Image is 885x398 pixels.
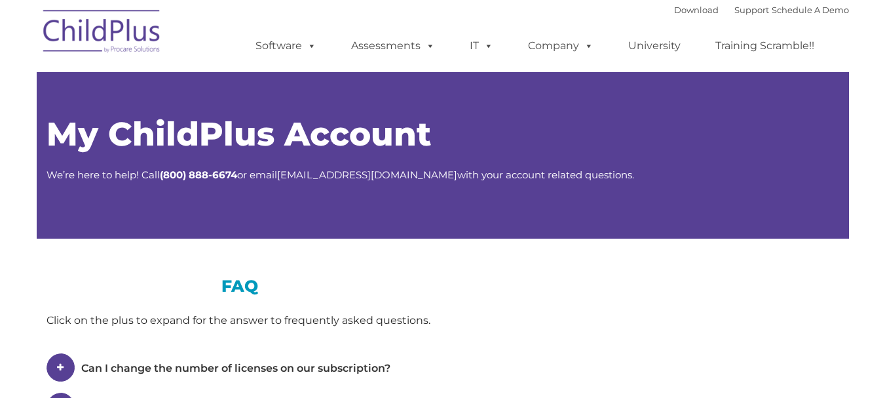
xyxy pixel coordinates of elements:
a: Company [515,33,607,59]
a: Assessments [338,33,448,59]
div: Click on the plus to expand for the answer to frequently asked questions. [47,311,433,330]
a: University [615,33,694,59]
a: Support [734,5,769,15]
a: [EMAIL_ADDRESS][DOMAIN_NAME] [277,169,457,181]
strong: 800) 888-6674 [163,169,237,181]
strong: ( [160,169,163,181]
span: My ChildPlus Account [47,114,431,154]
h3: FAQ [47,278,433,294]
a: IT [457,33,506,59]
a: Schedule A Demo [772,5,849,15]
a: Training Scramble!! [702,33,827,59]
img: ChildPlus by Procare Solutions [37,1,168,66]
span: Can I change the number of licenses on our subscription? [81,362,390,374]
a: Software [242,33,330,59]
font: | [674,5,849,15]
span: We’re here to help! Call or email with your account related questions. [47,169,634,181]
a: Download [674,5,719,15]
